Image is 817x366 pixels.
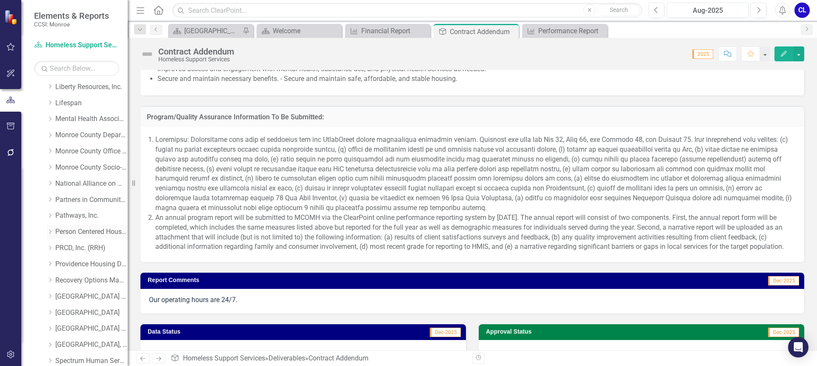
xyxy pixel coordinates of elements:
a: Monroe County Department of Social Services [55,130,128,140]
a: Lifespan [55,98,128,108]
h3: Report Comments [148,277,551,283]
span: Dec-2025 [768,328,799,337]
a: [GEOGRAPHIC_DATA] [55,308,128,318]
img: ClearPoint Strategy [4,10,19,25]
a: Spectrum Human Services, Inc. [55,356,128,366]
div: Financial Report [361,26,428,36]
a: Homeless Support Services [34,40,119,50]
a: [GEOGRAPHIC_DATA] [170,26,240,36]
div: [GEOGRAPHIC_DATA] [184,26,240,36]
div: Performance Report [538,26,605,36]
a: Mental Health Association [55,114,128,124]
a: [GEOGRAPHIC_DATA], Inc. [55,340,128,350]
a: Welcome [259,26,340,36]
a: Homeless Support Services [183,354,265,362]
input: Search ClearPoint... [172,3,642,18]
input: Search Below... [34,61,119,76]
span: Search [610,6,628,13]
a: Deliverables [269,354,305,362]
a: Pathways, Inc. [55,211,128,221]
span: Dec-2025 [430,328,461,337]
a: [GEOGRAPHIC_DATA] (RRH) [55,324,128,334]
a: [GEOGRAPHIC_DATA] (RRH) [55,292,128,302]
div: Contract Addendum [450,26,517,37]
a: Partners in Community Development [55,195,128,205]
a: National Alliance on Mental Illness [55,179,128,189]
a: Financial Report [347,26,428,36]
div: Open Intercom Messenger [788,337,808,357]
div: Homeless Support Services [158,56,234,63]
div: » » [171,354,466,363]
small: CCSI: Monroe [34,21,109,28]
div: Contract Addendum [309,354,369,362]
h3: Data Status [148,329,307,335]
button: CL [794,3,810,18]
div: Aug-2025 [670,6,746,16]
button: Aug-2025 [667,3,748,18]
span: 2025 [692,49,713,59]
a: Person Centered Housing Options, Inc. [55,227,128,237]
a: Monroe County Socio-Legal Center [55,163,128,173]
span: Dec-2025 [768,276,799,285]
span: Elements & Reports [34,11,109,21]
a: Liberty Resources, Inc. [55,82,128,92]
img: Not Defined [140,47,154,61]
h3: Program/Quality Assurance Information To Be Submitted: [147,113,798,121]
h3: Approval Status [486,329,671,335]
a: Monroe County Office of Mental Health [55,147,128,156]
li: Secure and maintain necessary benefits. - Secure and maintain safe, affordable, and stable housing. [157,74,796,84]
a: Recovery Options Made Easy [55,276,128,285]
li: An annual program report will be submitted to MCOMH via the ClearPoint online performance reporti... [155,213,796,252]
a: Performance Report [524,26,605,36]
a: PRCD, Inc. (RRH) [55,243,128,253]
p: Our operating hours are 24/7. [149,295,796,305]
li: Loremipsu: Dolorsitame cons adip el seddoeius tem inc UtlabOreet dolore magnaaliqua enimadmin ven... [155,135,796,213]
button: Search [597,4,640,16]
div: Welcome [273,26,340,36]
a: Providence Housing Development Corporation [55,259,128,269]
div: Contract Addendum [158,47,234,56]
